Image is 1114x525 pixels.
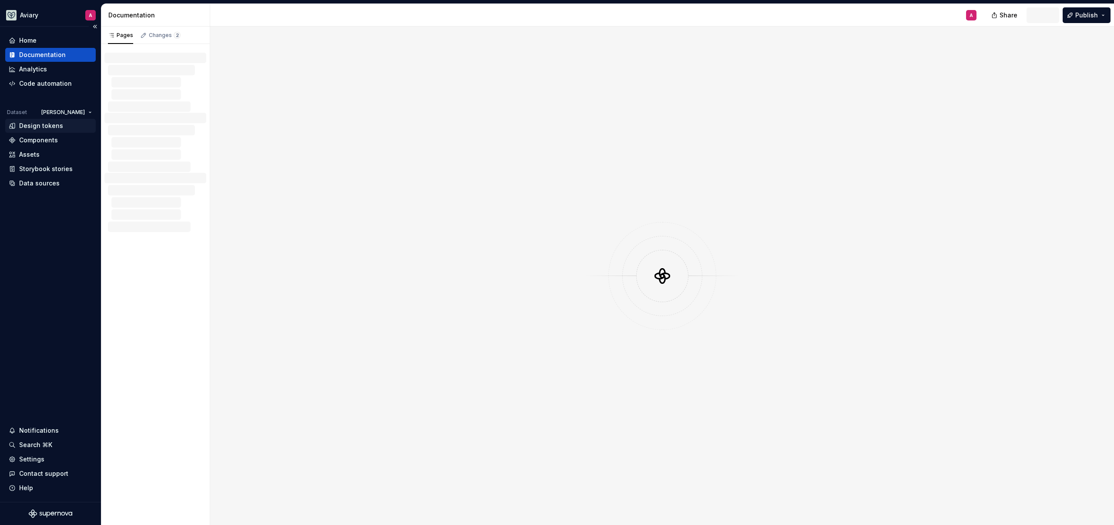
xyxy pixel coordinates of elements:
[5,119,96,133] a: Design tokens
[19,469,68,478] div: Contact support
[5,467,96,481] button: Contact support
[5,34,96,47] a: Home
[2,6,99,24] button: AviaryA
[41,109,85,116] span: [PERSON_NAME]
[5,162,96,176] a: Storybook stories
[19,150,40,159] div: Assets
[19,426,59,435] div: Notifications
[19,441,52,449] div: Search ⌘K
[19,36,37,45] div: Home
[29,509,72,518] svg: Supernova Logo
[19,79,72,88] div: Code automation
[1000,11,1017,20] span: Share
[5,148,96,162] a: Assets
[5,424,96,437] button: Notifications
[5,481,96,495] button: Help
[108,11,206,20] div: Documentation
[19,165,73,173] div: Storybook stories
[7,109,27,116] div: Dataset
[89,12,92,19] div: A
[5,77,96,91] a: Code automation
[174,32,181,39] span: 2
[19,65,47,74] div: Analytics
[37,106,96,118] button: [PERSON_NAME]
[1063,7,1111,23] button: Publish
[19,455,44,464] div: Settings
[5,452,96,466] a: Settings
[5,62,96,76] a: Analytics
[19,50,66,59] div: Documentation
[6,10,17,20] img: 256e2c79-9abd-4d59-8978-03feab5a3943.png
[19,121,63,130] div: Design tokens
[19,179,60,188] div: Data sources
[20,11,38,20] div: Aviary
[5,133,96,147] a: Components
[5,48,96,62] a: Documentation
[89,20,101,33] button: Collapse sidebar
[1075,11,1098,20] span: Publish
[108,32,133,39] div: Pages
[970,12,973,19] div: A
[5,438,96,452] button: Search ⌘K
[5,176,96,190] a: Data sources
[149,32,181,39] div: Changes
[19,136,58,145] div: Components
[19,484,33,492] div: Help
[987,7,1023,23] button: Share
